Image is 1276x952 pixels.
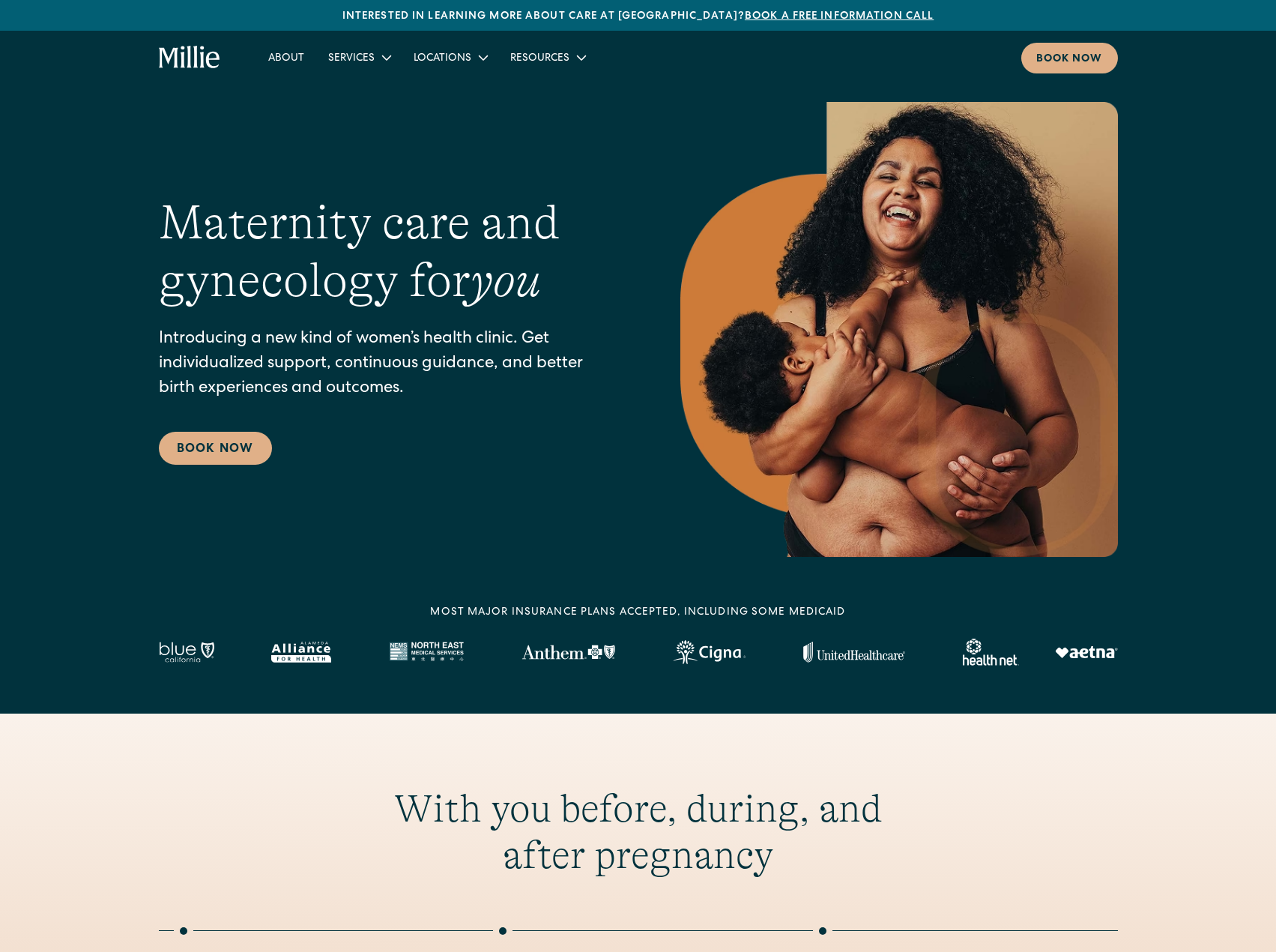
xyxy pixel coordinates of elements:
a: Book a free information call [745,11,934,22]
em: you [471,253,541,307]
h2: With you before, during, and after pregnancy [351,786,926,879]
img: Alameda Alliance logo [271,642,330,663]
div: Locations [414,51,471,67]
div: MOST MAJOR INSURANCE PLANS ACCEPTED, INCLUDING some MEDICAID [430,605,845,621]
div: Resources [510,51,569,67]
img: North East Medical Services logo [389,642,464,663]
img: Smiling mother with her baby in arms, celebrating body positivity and the nurturing bond of postp... [680,102,1118,557]
a: About [256,45,316,70]
div: Locations [402,45,498,70]
img: Healthnet logo [963,639,1019,666]
div: Resources [498,45,596,70]
a: home [159,46,221,70]
img: Aetna logo [1055,646,1118,658]
a: Book now [1021,43,1118,73]
div: Services [328,51,375,67]
img: Blue California logo [159,642,214,663]
img: Cigna logo [673,640,746,664]
img: Anthem Logo [521,645,615,660]
img: United Healthcare logo [803,642,905,663]
div: Services [316,45,402,70]
h1: Maternity care and gynecology for [159,194,620,310]
p: Introducing a new kind of women’s health clinic. Get individualized support, continuous guidance,... [159,328,620,402]
a: Book Now [159,432,272,465]
div: Book now [1036,52,1103,67]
